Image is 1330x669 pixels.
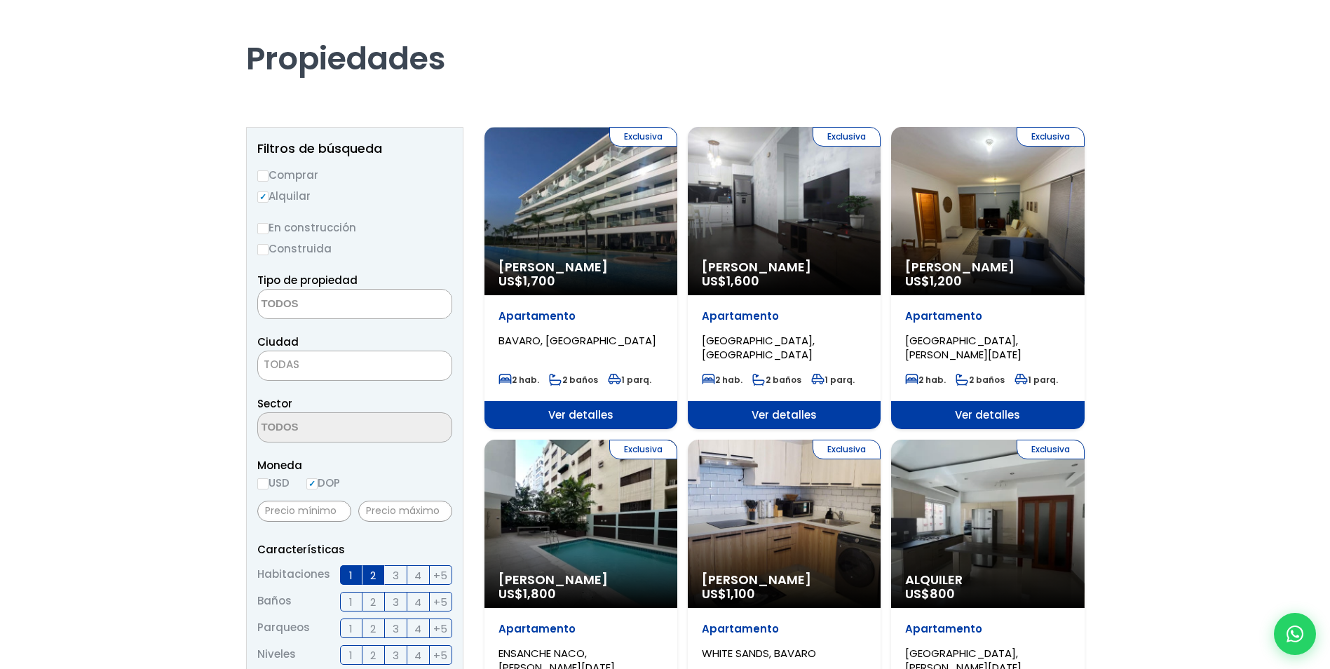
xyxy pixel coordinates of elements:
span: TODAS [264,357,299,372]
p: Características [257,541,452,558]
label: Alquilar [257,187,452,205]
input: DOP [306,478,318,489]
span: Habitaciones [257,565,330,585]
p: Apartamento [905,309,1070,323]
span: Exclusiva [813,440,881,459]
span: 1,700 [523,272,555,290]
input: Precio máximo [358,501,452,522]
span: 2 baños [956,374,1005,386]
a: Exclusiva [PERSON_NAME] US$1,700 Apartamento BAVARO, [GEOGRAPHIC_DATA] 2 hab. 2 baños 1 parq. Ver... [484,127,677,429]
span: 2 hab. [498,374,539,386]
span: Moneda [257,457,452,474]
span: 3 [393,647,399,664]
span: +5 [433,593,447,611]
span: Niveles [257,645,296,665]
span: [PERSON_NAME] [498,260,663,274]
span: BAVARO, [GEOGRAPHIC_DATA] [498,333,656,348]
span: US$ [498,585,556,602]
span: 1 [349,620,353,637]
input: Alquilar [257,191,269,203]
input: Precio mínimo [257,501,351,522]
span: [PERSON_NAME] [498,573,663,587]
span: Baños [257,592,292,611]
span: US$ [498,272,555,290]
span: 1 parq. [1015,374,1058,386]
span: 3 [393,567,399,584]
p: Apartamento [498,622,663,636]
h1: Propiedades [246,1,1085,78]
span: [PERSON_NAME] [905,260,1070,274]
textarea: Search [258,413,394,443]
p: Apartamento [702,622,867,636]
span: US$ [702,272,759,290]
span: TODAS [257,351,452,381]
span: 4 [414,567,421,584]
span: WHITE SANDS, BAVARO [702,646,816,661]
span: 4 [414,620,421,637]
a: Exclusiva [PERSON_NAME] US$1,200 Apartamento [GEOGRAPHIC_DATA], [PERSON_NAME][DATE] 2 hab. 2 baño... [891,127,1084,429]
span: TODAS [258,355,452,374]
span: 1,200 [930,272,962,290]
span: Exclusiva [1017,440,1085,459]
span: Exclusiva [609,127,677,147]
span: 1 parq. [811,374,855,386]
span: +5 [433,567,447,584]
label: USD [257,474,290,492]
span: US$ [905,585,955,602]
span: 1,100 [726,585,755,602]
span: 3 [393,593,399,611]
span: 2 [370,567,376,584]
input: En construcción [257,223,269,234]
textarea: Search [258,290,394,320]
h2: Filtros de búsqueda [257,142,452,156]
span: Parqueos [257,619,310,638]
span: 2 baños [752,374,801,386]
span: 2 hab. [702,374,742,386]
p: Apartamento [702,309,867,323]
span: 2 [370,620,376,637]
span: Ciudad [257,334,299,349]
span: US$ [702,585,755,602]
a: Exclusiva [PERSON_NAME] US$1,600 Apartamento [GEOGRAPHIC_DATA], [GEOGRAPHIC_DATA] 2 hab. 2 baños ... [688,127,881,429]
span: +5 [433,620,447,637]
label: DOP [306,474,340,492]
span: [PERSON_NAME] [702,260,867,274]
span: 1,800 [523,585,556,602]
span: Ver detalles [484,401,677,429]
span: Ver detalles [688,401,881,429]
span: Tipo de propiedad [257,273,358,288]
span: +5 [433,647,447,664]
span: 1 [349,593,353,611]
span: 1 [349,567,353,584]
span: 2 baños [549,374,598,386]
span: Ver detalles [891,401,1084,429]
span: 2 hab. [905,374,946,386]
span: 800 [930,585,955,602]
span: 2 [370,647,376,664]
label: En construcción [257,219,452,236]
span: [GEOGRAPHIC_DATA], [GEOGRAPHIC_DATA] [702,333,815,362]
span: 4 [414,647,421,664]
span: Sector [257,396,292,411]
input: Construida [257,244,269,255]
span: 1,600 [726,272,759,290]
span: 1 parq. [608,374,651,386]
span: Exclusiva [813,127,881,147]
span: [PERSON_NAME] [702,573,867,587]
span: [GEOGRAPHIC_DATA], [PERSON_NAME][DATE] [905,333,1022,362]
p: Apartamento [905,622,1070,636]
label: Comprar [257,166,452,184]
input: Comprar [257,170,269,182]
input: USD [257,478,269,489]
span: 1 [349,647,353,664]
span: 4 [414,593,421,611]
span: US$ [905,272,962,290]
p: Apartamento [498,309,663,323]
span: Alquiler [905,573,1070,587]
label: Construida [257,240,452,257]
span: 2 [370,593,376,611]
span: Exclusiva [609,440,677,459]
span: 3 [393,620,399,637]
span: Exclusiva [1017,127,1085,147]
